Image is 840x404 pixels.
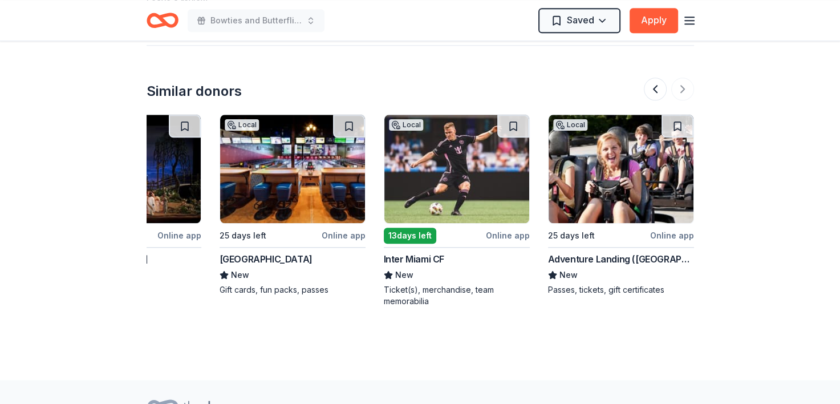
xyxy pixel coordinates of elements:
[225,119,259,131] div: Local
[220,229,266,243] div: 25 days left
[220,252,313,266] div: [GEOGRAPHIC_DATA]
[384,252,444,266] div: Inter Miami CF
[486,228,530,243] div: Online app
[548,114,694,296] a: Image for Adventure Landing (St. Augustine)Local25 days leftOnline appAdventure Landing ([GEOGRAP...
[220,115,365,223] img: Image for Splitz Bowling Center
[395,268,413,282] span: New
[549,115,693,223] img: Image for Adventure Landing (St. Augustine)
[384,284,530,307] div: Ticket(s), merchandise, team memorabilia
[188,9,324,32] button: Bowties and Butterflies
[384,228,436,244] div: 13 days left
[559,268,578,282] span: New
[220,284,366,296] div: Gift cards, fun packs, passes
[231,268,249,282] span: New
[630,8,678,33] button: Apply
[384,114,530,307] a: Image for Inter Miami CFLocal13days leftOnline appInter Miami CFNewTicket(s), merchandise, team m...
[548,252,694,266] div: Adventure Landing ([GEOGRAPHIC_DATA][PERSON_NAME])
[650,228,694,243] div: Online app
[157,228,201,243] div: Online app
[210,14,302,27] span: Bowties and Butterflies
[553,119,587,131] div: Local
[538,8,620,33] button: Saved
[389,119,423,131] div: Local
[147,7,178,34] a: Home
[220,114,366,296] a: Image for Splitz Bowling CenterLocal25 days leftOnline app[GEOGRAPHIC_DATA]NewGift cards, fun pac...
[384,115,529,223] img: Image for Inter Miami CF
[567,13,594,27] span: Saved
[322,228,366,243] div: Online app
[147,82,242,100] div: Similar donors
[548,284,694,296] div: Passes, tickets, gift certificates
[548,229,595,243] div: 25 days left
